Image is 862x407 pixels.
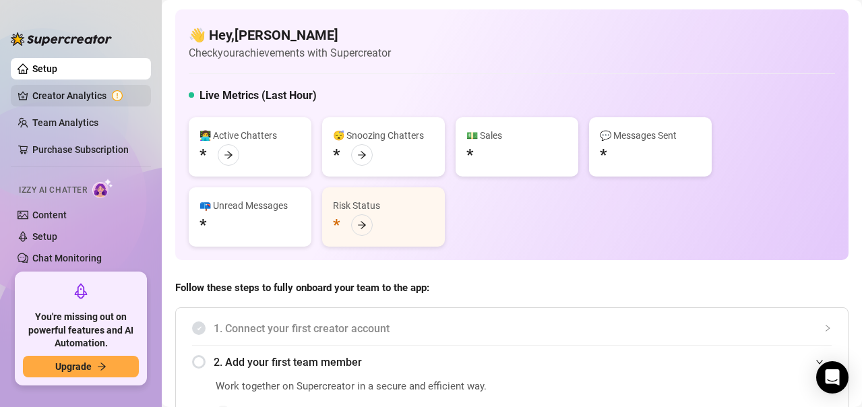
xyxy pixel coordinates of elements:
a: Setup [32,231,57,242]
div: 😴 Snoozing Chatters [333,128,434,143]
span: Work together on Supercreator in a secure and efficient way. [216,379,528,395]
div: 2. Add your first team member [192,346,832,379]
span: You're missing out on powerful features and AI Automation. [23,311,139,350]
span: Izzy AI Chatter [19,184,87,197]
a: Setup [32,63,57,74]
span: Upgrade [55,361,92,372]
strong: Follow these steps to fully onboard your team to the app: [175,282,429,294]
div: Risk Status [333,198,434,213]
span: 1. Connect your first creator account [214,320,832,337]
span: 2. Add your first team member [214,354,832,371]
div: 1. Connect your first creator account [192,312,832,345]
h4: 👋 Hey, [PERSON_NAME] [189,26,391,44]
div: 💵 Sales [466,128,567,143]
article: Check your achievements with Supercreator [189,44,391,61]
span: arrow-right [97,362,106,371]
a: Creator Analytics exclamation-circle [32,85,140,106]
a: Content [32,210,67,220]
span: arrow-right [224,150,233,160]
div: Open Intercom Messenger [816,361,849,394]
div: 💬 Messages Sent [600,128,701,143]
span: rocket [73,283,89,299]
div: 👩‍💻 Active Chatters [199,128,301,143]
a: Chat Monitoring [32,253,102,263]
span: arrow-right [357,220,367,230]
img: AI Chatter [92,179,113,198]
img: logo-BBDzfeDw.svg [11,32,112,46]
div: 📪 Unread Messages [199,198,301,213]
a: Purchase Subscription [32,139,140,160]
a: Team Analytics [32,117,98,128]
h5: Live Metrics (Last Hour) [199,88,317,104]
span: arrow-right [357,150,367,160]
span: collapsed [824,324,832,332]
span: expanded [815,358,824,366]
button: Upgradearrow-right [23,356,139,377]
